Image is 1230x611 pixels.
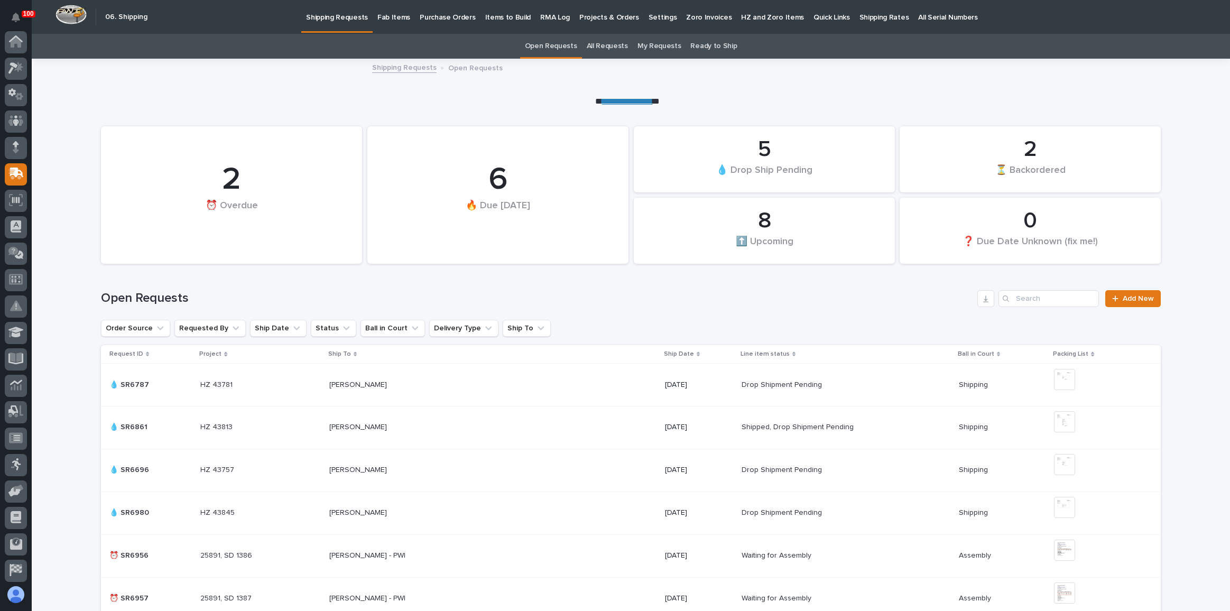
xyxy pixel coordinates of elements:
[503,320,551,337] button: Ship To
[329,464,389,475] p: [PERSON_NAME]
[101,534,1161,577] tr: ⏰ SR6956⏰ SR6956 25891, SD 138625891, SD 1386 [PERSON_NAME] - PWI[PERSON_NAME] - PWI [DATE]Waitin...
[918,164,1143,186] div: ⏳ Backordered
[664,348,694,360] p: Ship Date
[101,363,1161,406] tr: 💧 SR6787💧 SR6787 HZ 43781HZ 43781 [PERSON_NAME][PERSON_NAME] [DATE]Drop Shipment PendingDrop Ship...
[652,164,877,186] div: 💧 Drop Ship Pending
[959,378,990,390] p: Shipping
[200,464,236,475] p: HZ 43757
[101,320,170,337] button: Order Source
[329,378,389,390] p: [PERSON_NAME]
[525,34,577,59] a: Open Requests
[109,549,151,560] p: ⏰ SR6956
[918,136,1143,163] div: 2
[328,348,351,360] p: Ship To
[637,34,681,59] a: My Requests
[742,464,824,475] p: Drop Shipment Pending
[250,320,307,337] button: Ship Date
[742,421,856,432] p: Shipped, Drop Shipment Pending
[652,235,877,257] div: ⬆️ Upcoming
[329,549,408,560] p: [PERSON_NAME] - PWI
[429,320,498,337] button: Delivery Type
[448,61,503,73] p: Open Requests
[385,161,611,199] div: 6
[742,378,824,390] p: Drop Shipment Pending
[101,291,973,306] h1: Open Requests
[665,508,733,517] p: [DATE]
[958,348,994,360] p: Ball in Court
[665,423,733,432] p: [DATE]
[174,320,246,337] button: Requested By
[918,208,1143,234] div: 0
[1053,348,1088,360] p: Packing List
[101,449,1161,492] tr: 💧 SR6696💧 SR6696 HZ 43757HZ 43757 [PERSON_NAME][PERSON_NAME] [DATE]Drop Shipment PendingDrop Ship...
[109,378,151,390] p: 💧 SR6787
[652,208,877,234] div: 8
[56,5,87,24] img: Workspace Logo
[329,506,389,517] p: [PERSON_NAME]
[587,34,628,59] a: All Requests
[998,290,1099,307] input: Search
[1105,290,1161,307] a: Add New
[5,584,27,606] button: users-avatar
[665,381,733,390] p: [DATE]
[959,464,990,475] p: Shipping
[385,200,611,233] div: 🔥 Due [DATE]
[200,421,235,432] p: HZ 43813
[1123,295,1154,302] span: Add New
[200,592,254,603] p: 25891, SD 1387
[109,348,143,360] p: Request ID
[101,406,1161,449] tr: 💧 SR6861💧 SR6861 HZ 43813HZ 43813 [PERSON_NAME][PERSON_NAME] [DATE]Shipped, Drop Shipment Pending...
[101,492,1161,534] tr: 💧 SR6980💧 SR6980 HZ 43845HZ 43845 [PERSON_NAME][PERSON_NAME] [DATE]Drop Shipment PendingDrop Ship...
[199,348,221,360] p: Project
[109,506,151,517] p: 💧 SR6980
[959,592,993,603] p: Assembly
[23,10,34,17] p: 100
[5,6,27,29] button: Notifications
[13,13,27,30] div: Notifications100
[311,320,356,337] button: Status
[665,594,733,603] p: [DATE]
[105,13,147,22] h2: 06. Shipping
[652,136,877,163] div: 5
[372,61,437,73] a: Shipping Requests
[959,421,990,432] p: Shipping
[742,592,813,603] p: Waiting for Assembly
[200,378,235,390] p: HZ 43781
[109,592,151,603] p: ⏰ SR6957
[200,506,237,517] p: HZ 43845
[918,235,1143,257] div: ❓ Due Date Unknown (fix me!)
[109,421,150,432] p: 💧 SR6861
[119,200,344,233] div: ⏰ Overdue
[741,348,790,360] p: Line item status
[119,161,344,199] div: 2
[742,549,813,560] p: Waiting for Assembly
[329,592,408,603] p: [PERSON_NAME] - PWI
[959,506,990,517] p: Shipping
[665,551,733,560] p: [DATE]
[959,549,993,560] p: Assembly
[329,421,389,432] p: [PERSON_NAME]
[665,466,733,475] p: [DATE]
[742,506,824,517] p: Drop Shipment Pending
[690,34,737,59] a: Ready to Ship
[360,320,425,337] button: Ball in Court
[200,549,254,560] p: 25891, SD 1386
[109,464,151,475] p: 💧 SR6696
